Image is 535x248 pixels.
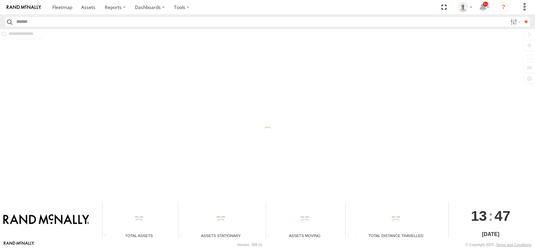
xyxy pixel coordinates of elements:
[266,233,276,238] div: Total number of assets current in transit.
[498,2,509,13] i: ?
[7,5,41,10] img: rand-logo.svg
[508,17,522,27] label: Search Filter Options
[465,243,531,247] div: © Copyright 2025 -
[3,214,89,225] img: Rand McNally
[4,241,34,248] a: Visit our Website
[102,233,112,238] div: Total number of Enabled Assets
[496,243,531,247] a: Terms and Conditions
[178,233,188,238] div: Total number of assets current stationary.
[471,202,487,230] span: 13
[237,243,263,247] div: Version: 309.01
[455,2,475,12] div: Kurt Byers
[449,230,533,238] div: [DATE]
[102,233,175,238] div: Total Assets
[449,202,533,230] div: :
[178,233,264,238] div: Assets Stationary
[346,233,356,238] div: Total distance travelled by all assets within specified date range and applied filters
[495,202,510,230] span: 47
[266,233,343,238] div: Assets Moving
[346,233,446,238] div: Total Distance Travelled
